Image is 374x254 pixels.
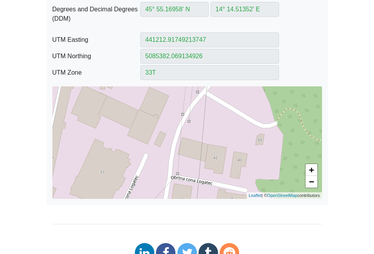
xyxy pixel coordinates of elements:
div: | © contributors [247,192,322,199]
a: Zoom in [306,164,317,176]
a: Leaflet [249,193,261,198]
a: Zoom out [306,176,317,188]
span: Degrees and Decimal Degrees (DDM) [52,5,140,23]
label: UTM Zone [47,65,140,80]
label: UTM Northing [47,49,140,64]
label: UTM Easting [47,32,140,47]
a: OpenStreetMap [267,193,297,198]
